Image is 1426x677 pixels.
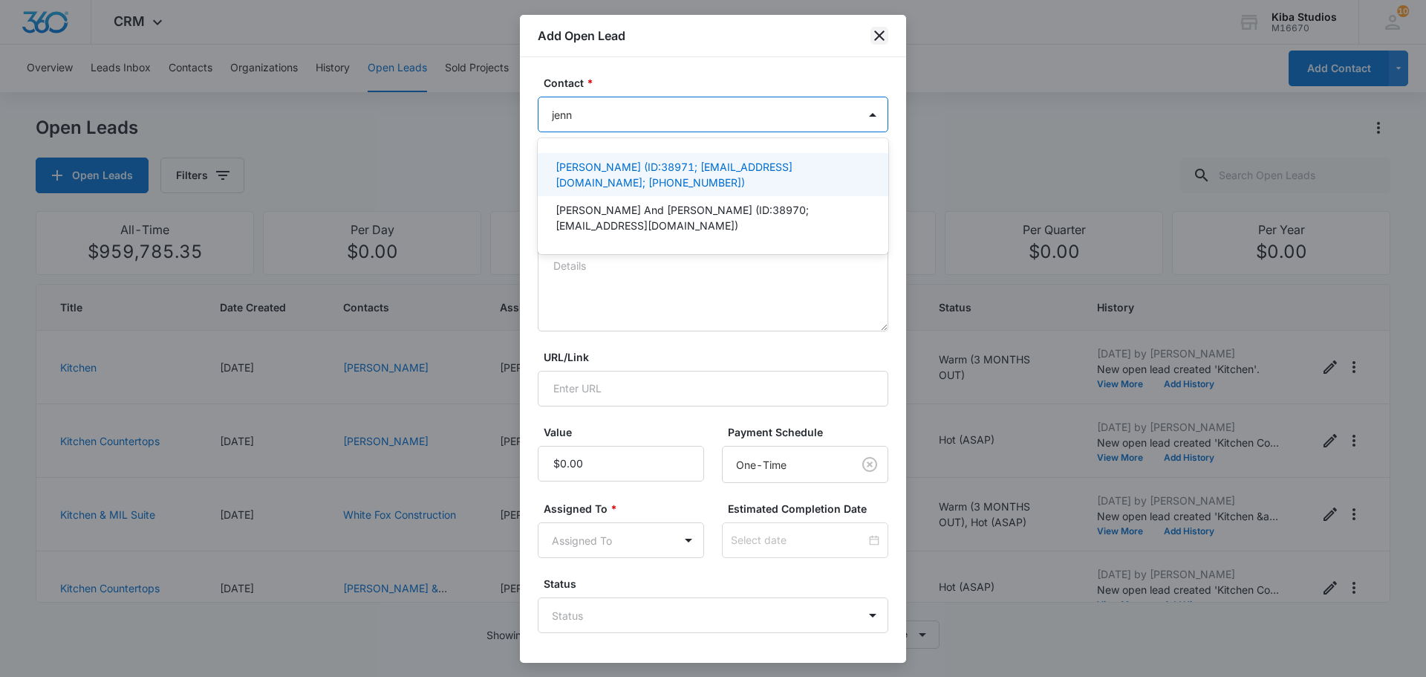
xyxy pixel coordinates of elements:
label: Value [544,424,710,440]
p: [PERSON_NAME] (ID:38971; [EMAIL_ADDRESS][DOMAIN_NAME]; [PHONE_NUMBER]) [556,159,867,190]
button: Clear [858,453,882,476]
input: Value [538,446,704,482]
button: close [870,27,888,45]
label: URL/Link [544,349,894,365]
label: Payment Schedule [728,424,894,440]
label: Estimated Completion Date [728,501,894,516]
h1: Add Open Lead [538,27,625,45]
label: Status [544,576,894,592]
label: Assigned To [544,501,710,516]
p: [PERSON_NAME] And [PERSON_NAME] (ID:38970; [EMAIL_ADDRESS][DOMAIN_NAME]) [556,202,867,233]
input: Select date [731,532,866,548]
label: Contact [544,75,894,91]
input: Enter URL [538,371,888,406]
